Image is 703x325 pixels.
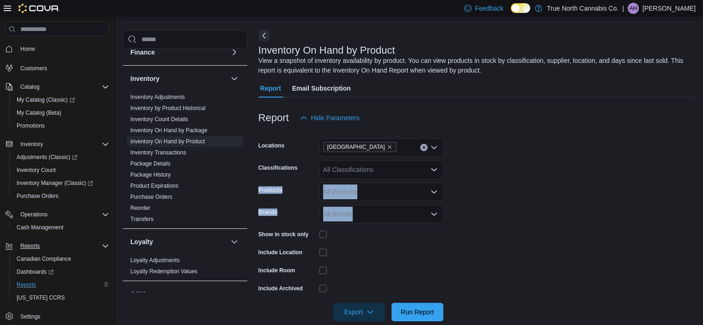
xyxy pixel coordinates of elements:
[17,63,51,74] a: Customers
[17,240,109,251] span: Reports
[13,266,109,277] span: Dashboards
[20,65,47,72] span: Customers
[130,216,153,222] a: Transfers
[130,94,185,100] a: Inventory Adjustments
[17,96,75,104] span: My Catalog (Classic)
[13,222,67,233] a: Cash Management
[9,221,113,234] button: Cash Management
[292,79,351,98] span: Email Subscription
[2,208,113,221] button: Operations
[17,209,109,220] span: Operations
[130,193,172,201] span: Purchase Orders
[130,160,171,167] a: Package Details
[229,47,240,58] button: Finance
[130,48,155,57] h3: Finance
[258,30,269,41] button: Next
[9,151,113,164] a: Adjustments (Classic)
[547,3,618,14] p: True North Cannabis Co.
[13,165,60,176] a: Inventory Count
[258,267,295,274] label: Include Room
[130,149,186,156] span: Inventory Transactions
[130,116,188,123] a: Inventory Count Details
[130,194,172,200] a: Purchase Orders
[17,166,56,174] span: Inventory Count
[229,73,240,84] button: Inventory
[13,292,68,303] a: [US_STATE] CCRS
[130,104,206,112] span: Inventory by Product Historical
[17,281,36,288] span: Reports
[130,138,205,145] a: Inventory On Hand by Product
[17,81,43,92] button: Catalog
[130,237,227,246] button: Loyalty
[258,231,309,238] label: Show in stock only
[339,303,379,321] span: Export
[420,144,428,151] button: Clear input
[229,288,240,300] button: OCM
[130,268,197,275] a: Loyalty Redemption Values
[229,236,240,247] button: Loyalty
[258,112,289,123] h3: Report
[323,142,397,152] span: Ottawa
[401,307,434,317] span: Run Report
[17,81,109,92] span: Catalog
[13,107,109,118] span: My Catalog (Beta)
[17,139,47,150] button: Inventory
[17,209,51,220] button: Operations
[20,83,39,91] span: Catalog
[17,43,109,55] span: Home
[642,3,696,14] p: [PERSON_NAME]
[130,182,178,190] span: Product Expirations
[17,43,39,55] a: Home
[13,165,109,176] span: Inventory Count
[17,255,71,263] span: Canadian Compliance
[13,152,81,163] a: Adjustments (Classic)
[2,138,113,151] button: Inventory
[17,240,43,251] button: Reports
[123,255,247,281] div: Loyalty
[2,80,113,93] button: Catalog
[130,105,206,111] a: Inventory by Product Historical
[622,3,624,14] p: |
[430,210,438,218] button: Open list of options
[13,107,65,118] a: My Catalog (Beta)
[475,4,503,13] span: Feedback
[20,141,43,148] span: Inventory
[13,222,109,233] span: Cash Management
[130,74,159,83] h3: Inventory
[13,266,57,277] a: Dashboards
[13,279,40,290] a: Reports
[13,178,109,189] span: Inventory Manager (Classic)
[258,45,395,56] h3: Inventory On Hand by Product
[430,144,438,151] button: Open list of options
[9,106,113,119] button: My Catalog (Beta)
[391,303,443,321] button: Run Report
[18,4,60,13] img: Cova
[20,45,35,53] span: Home
[13,253,109,264] span: Canadian Compliance
[630,3,637,14] span: AH
[511,3,530,13] input: Dark Mode
[258,56,691,75] div: View a snapshot of inventory availability by product. You can view products in stock by classific...
[17,139,109,150] span: Inventory
[13,152,109,163] span: Adjustments (Classic)
[17,268,54,276] span: Dashboards
[258,285,303,292] label: Include Archived
[130,116,188,123] span: Inventory Count Details
[17,311,44,322] a: Settings
[13,94,79,105] a: My Catalog (Classic)
[296,109,363,127] button: Hide Parameters
[9,177,113,190] a: Inventory Manager (Classic)
[2,239,113,252] button: Reports
[130,127,208,134] span: Inventory On Hand by Package
[17,109,61,117] span: My Catalog (Beta)
[9,278,113,291] button: Reports
[258,208,277,216] label: Brands
[13,253,75,264] a: Canadian Compliance
[9,291,113,304] button: [US_STATE] CCRS
[17,311,109,322] span: Settings
[2,61,113,74] button: Customers
[311,113,360,123] span: Hide Parameters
